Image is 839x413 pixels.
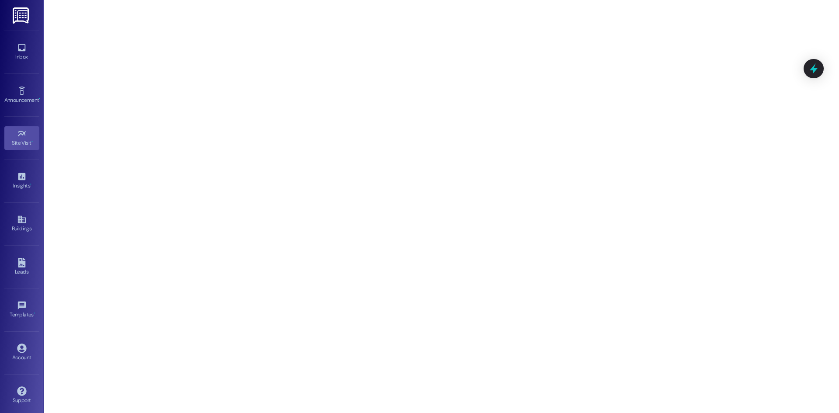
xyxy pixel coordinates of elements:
[4,298,39,322] a: Templates •
[4,255,39,279] a: Leads
[4,126,39,150] a: Site Visit •
[4,169,39,193] a: Insights •
[31,139,33,145] span: •
[30,181,31,187] span: •
[4,384,39,407] a: Support
[39,96,40,102] span: •
[4,212,39,236] a: Buildings
[34,310,35,316] span: •
[4,40,39,64] a: Inbox
[13,7,31,24] img: ResiDesk Logo
[4,341,39,364] a: Account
